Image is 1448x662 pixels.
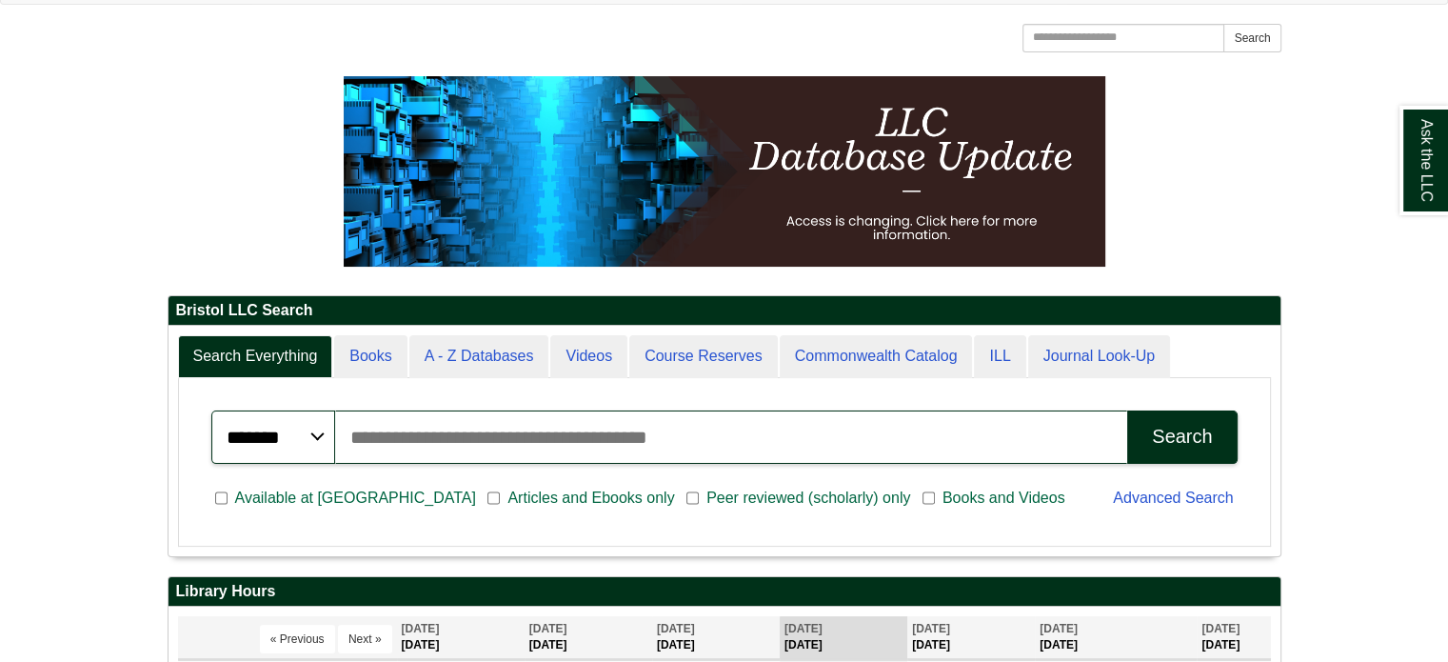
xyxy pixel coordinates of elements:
button: « Previous [260,625,335,653]
span: [DATE] [912,622,950,635]
span: [DATE] [1040,622,1078,635]
span: [DATE] [529,622,567,635]
a: Advanced Search [1113,490,1233,506]
a: Commonwealth Catalog [780,335,973,378]
span: Peer reviewed (scholarly) only [699,487,918,510]
span: [DATE] [402,622,440,635]
input: Articles and Ebooks only [487,490,500,507]
img: HTML tutorial [344,76,1105,267]
input: Available at [GEOGRAPHIC_DATA] [215,490,228,507]
span: Books and Videos [935,487,1073,510]
a: ILL [974,335,1025,378]
button: Next » [338,625,392,653]
span: [DATE] [657,622,695,635]
a: Search Everything [178,335,333,378]
span: [DATE] [1201,622,1240,635]
th: [DATE] [780,616,907,659]
div: Search [1152,426,1212,448]
th: [DATE] [397,616,525,659]
button: Search [1223,24,1280,52]
a: A - Z Databases [409,335,549,378]
span: [DATE] [784,622,823,635]
h2: Library Hours [169,577,1280,607]
a: Course Reserves [629,335,778,378]
input: Books and Videos [922,490,935,507]
button: Search [1127,411,1237,464]
th: [DATE] [525,616,652,659]
a: Journal Look-Up [1028,335,1170,378]
th: [DATE] [1035,616,1197,659]
a: Videos [550,335,627,378]
th: [DATE] [1197,616,1270,659]
input: Peer reviewed (scholarly) only [686,490,699,507]
th: [DATE] [652,616,780,659]
th: [DATE] [907,616,1035,659]
span: Articles and Ebooks only [500,487,682,510]
h2: Bristol LLC Search [169,296,1280,326]
a: Books [334,335,407,378]
span: Available at [GEOGRAPHIC_DATA] [228,487,484,510]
